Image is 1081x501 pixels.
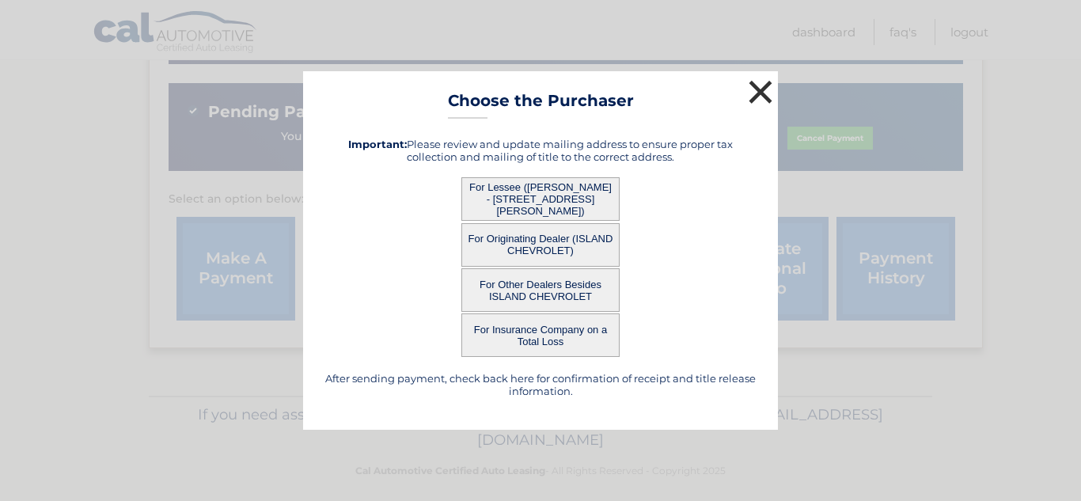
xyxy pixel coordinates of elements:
[461,177,620,221] button: For Lessee ([PERSON_NAME] - [STREET_ADDRESS][PERSON_NAME])
[348,138,407,150] strong: Important:
[323,372,758,397] h5: After sending payment, check back here for confirmation of receipt and title release information.
[448,91,634,119] h3: Choose the Purchaser
[461,268,620,312] button: For Other Dealers Besides ISLAND CHEVROLET
[323,138,758,163] h5: Please review and update mailing address to ensure proper tax collection and mailing of title to ...
[745,76,776,108] button: ×
[461,313,620,357] button: For Insurance Company on a Total Loss
[461,223,620,267] button: For Originating Dealer (ISLAND CHEVROLET)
